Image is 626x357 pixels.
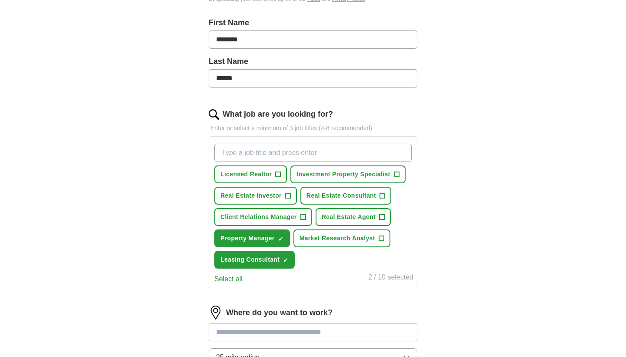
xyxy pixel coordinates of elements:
[209,17,417,29] label: First Name
[223,108,333,120] label: What job are you looking for?
[300,187,391,205] button: Real Estate Consultant
[322,212,376,222] span: Real Estate Agent
[220,191,282,200] span: Real Estate Investor
[209,124,417,133] p: Enter or select a minimum of 3 job titles (4-8 recommended)
[283,257,288,264] span: ✓
[300,234,375,243] span: Market Research Analyst
[214,165,287,183] button: Licensed Realtor
[214,229,290,247] button: Property Manager✓
[290,165,405,183] button: Investment Property Specialist
[306,191,376,200] span: Real Estate Consultant
[220,212,297,222] span: Client Relations Manager
[214,187,297,205] button: Real Estate Investor
[220,234,275,243] span: Property Manager
[368,272,413,284] div: 2 / 10 selected
[220,170,272,179] span: Licensed Realtor
[278,236,283,242] span: ✓
[214,251,295,269] button: Leasing Consultant✓
[220,255,280,264] span: Leasing Consultant
[296,170,390,179] span: Investment Property Specialist
[209,306,223,320] img: location.png
[316,208,391,226] button: Real Estate Agent
[214,144,412,162] input: Type a job title and press enter
[226,307,333,319] label: Where do you want to work?
[214,274,243,284] button: Select all
[209,56,417,67] label: Last Name
[214,208,312,226] button: Client Relations Manager
[293,229,390,247] button: Market Research Analyst
[209,109,219,120] img: search.png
